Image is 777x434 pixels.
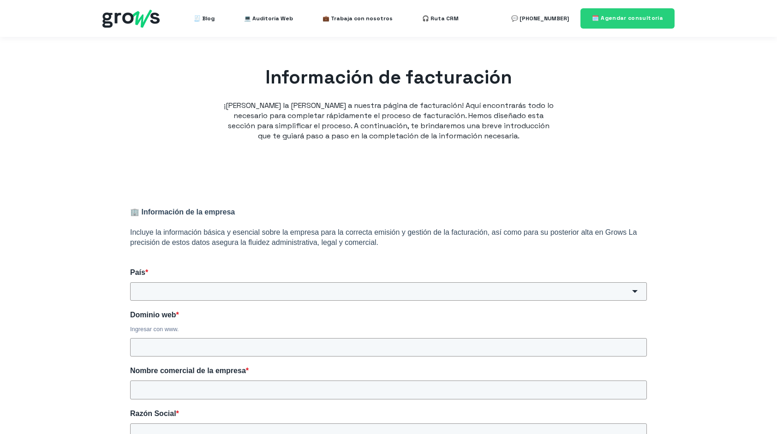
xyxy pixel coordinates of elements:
span: 🗓️ Agendar consultoría [592,14,663,22]
span: Nombre comercial de la empresa [130,367,246,375]
div: Ingresar con www. [130,325,647,333]
p: Incluye la información básica y esencial sobre la empresa para la correcta emisión y gestión de l... [130,227,647,248]
a: 💼 Trabaja con nosotros [323,9,393,28]
span: País [130,268,145,276]
a: 🎧 Ruta CRM [422,9,459,28]
p: ¡[PERSON_NAME] la [PERSON_NAME] a nuestra página de facturación! Aquí encontrarás todo lo necesar... [222,101,555,141]
strong: 🏢 Información de la empresa [130,208,235,216]
span: Dominio web [130,311,176,319]
img: grows - hubspot [102,10,160,28]
h1: Información de facturación [222,65,555,90]
a: 🧾 Blog [194,9,215,28]
a: 💻 Auditoría Web [244,9,293,28]
span: Razón Social [130,410,176,417]
a: 🗓️ Agendar consultoría [580,8,675,28]
a: 💬 [PHONE_NUMBER] [511,9,569,28]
